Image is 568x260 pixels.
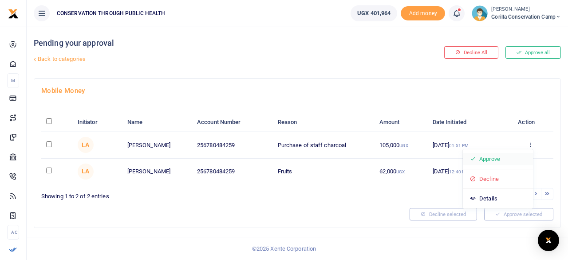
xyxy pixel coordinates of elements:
li: Wallet ballance [347,5,401,21]
a: Add money [401,9,445,16]
th: Account Number: activate to sort column ascending [192,113,273,132]
a: Decline [463,173,533,185]
span: Lonard Arinaitwe [78,164,94,180]
small: 12:40 PM [449,169,469,174]
small: [PERSON_NAME] [491,6,561,13]
div: Open Intercom Messenger [538,230,559,251]
td: Purchase of staff charcoal [272,132,374,158]
th: Action: activate to sort column ascending [508,113,553,132]
a: Details [463,192,533,205]
td: [DATE] [427,132,508,158]
small: UGX [399,143,408,148]
span: Lonard Arinaitwe [78,137,94,153]
li: Ac [7,225,19,240]
a: UGX 401,964 [351,5,397,21]
td: [PERSON_NAME] [122,132,192,158]
th: Date Initiated: activate to sort column ascending [427,113,508,132]
td: [DATE] [427,159,508,184]
img: profile-user [472,5,488,21]
span: Add money [401,6,445,21]
td: 62,000 [374,159,427,184]
img: logo-small [8,8,19,19]
td: 105,000 [374,132,427,158]
th: : activate to sort column descending [41,113,73,132]
small: 01:51 PM [449,143,469,148]
h4: Mobile Money [41,86,553,96]
span: CONSERVATION THROUGH PUBLIC HEALTH [53,9,169,17]
a: Approve [463,153,533,165]
a: Back to categories [32,52,383,67]
td: 256780484259 [192,159,273,184]
small: UGX [396,169,405,174]
button: Decline All [444,46,498,59]
td: [PERSON_NAME] [122,159,192,184]
td: 256780484259 [192,132,273,158]
button: Approve all [505,46,561,59]
a: profile-user [PERSON_NAME] Gorilla Conservation Camp [472,5,561,21]
span: UGX 401,964 [357,9,390,18]
li: M [7,73,19,88]
a: logo-small logo-large logo-large [8,10,19,16]
th: Amount: activate to sort column ascending [374,113,427,132]
th: Name: activate to sort column ascending [122,113,192,132]
th: Reason: activate to sort column ascending [272,113,374,132]
td: Fruits [272,159,374,184]
h4: Pending your approval [34,38,383,48]
th: Initiator: activate to sort column ascending [73,113,122,132]
div: Showing 1 to 2 of 2 entries [41,187,294,201]
li: Toup your wallet [401,6,445,21]
span: Gorilla Conservation Camp [491,13,561,21]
